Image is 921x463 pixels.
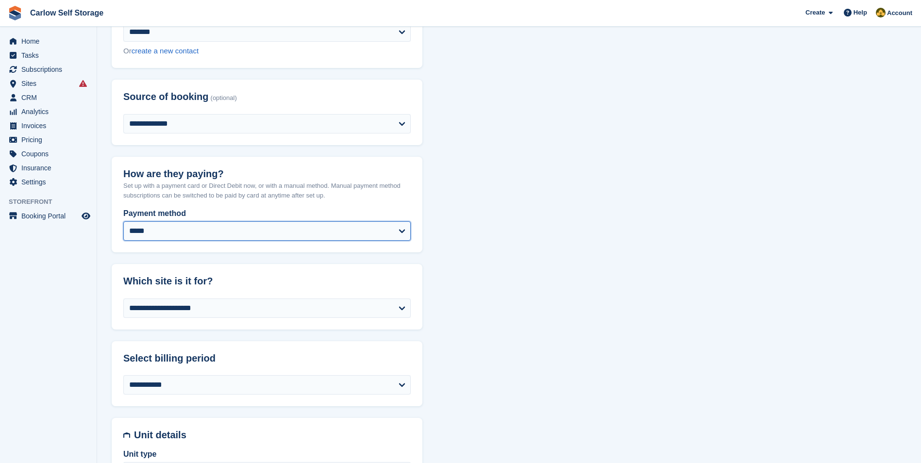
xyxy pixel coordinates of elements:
[21,133,80,147] span: Pricing
[79,80,87,87] i: Smart entry sync failures have occurred
[123,430,130,441] img: unit-details-icon-595b0c5c156355b767ba7b61e002efae458ec76ed5ec05730b8e856ff9ea34a9.svg
[134,430,411,441] h2: Unit details
[123,276,411,287] h2: Which site is it for?
[805,8,825,17] span: Create
[123,91,209,102] span: Source of booking
[9,197,97,207] span: Storefront
[5,119,92,132] a: menu
[21,63,80,76] span: Subscriptions
[21,147,80,161] span: Coupons
[5,49,92,62] a: menu
[5,91,92,104] a: menu
[211,95,237,102] span: (optional)
[5,161,92,175] a: menu
[123,353,411,364] h2: Select billing period
[21,105,80,118] span: Analytics
[5,34,92,48] a: menu
[5,63,92,76] a: menu
[887,8,912,18] span: Account
[21,91,80,104] span: CRM
[21,119,80,132] span: Invoices
[80,210,92,222] a: Preview store
[5,209,92,223] a: menu
[26,5,107,21] a: Carlow Self Storage
[5,77,92,90] a: menu
[5,105,92,118] a: menu
[21,209,80,223] span: Booking Portal
[123,181,411,200] p: Set up with a payment card or Direct Debit now, or with a manual method. Manual payment method su...
[132,47,199,55] a: create a new contact
[21,34,80,48] span: Home
[5,133,92,147] a: menu
[123,208,411,219] label: Payment method
[21,161,80,175] span: Insurance
[5,147,92,161] a: menu
[8,6,22,20] img: stora-icon-8386f47178a22dfd0bd8f6a31ec36ba5ce8667c1dd55bd0f319d3a0aa187defe.svg
[123,46,411,57] div: Or
[21,175,80,189] span: Settings
[123,448,411,460] label: Unit type
[123,168,411,180] h2: How are they paying?
[21,49,80,62] span: Tasks
[5,175,92,189] a: menu
[876,8,886,17] img: Kevin Moore
[854,8,867,17] span: Help
[21,77,80,90] span: Sites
